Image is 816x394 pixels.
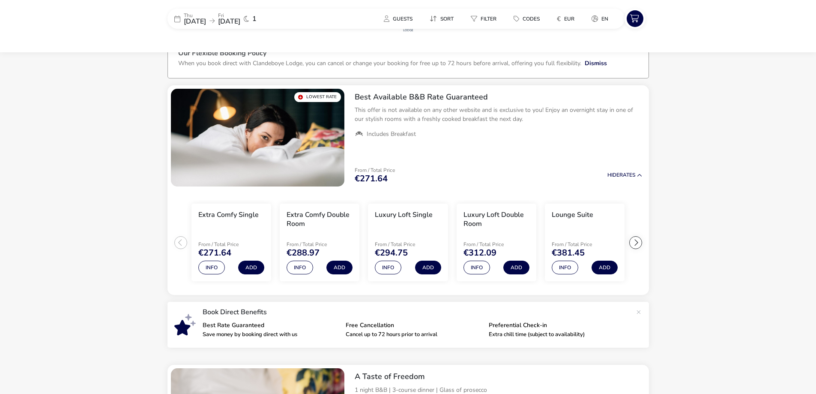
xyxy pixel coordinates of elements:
[503,261,529,274] button: Add
[355,92,642,102] h2: Best Available B&B Rate Guaranteed
[464,12,507,25] naf-pibe-menu-bar-item: Filter
[552,242,618,247] p: From / Total Price
[375,242,441,247] p: From / Total Price
[326,261,353,274] button: Add
[607,171,619,178] span: Hide
[218,17,240,26] span: [DATE]
[348,85,649,145] div: Best Available B&B Rate GuaranteedThis offer is not available on any other website and is exclusi...
[203,309,632,316] p: Book Direct Benefits
[355,168,395,173] p: From / Total Price
[585,12,615,25] button: en
[463,261,490,274] button: Info
[187,200,275,285] swiper-slide: 1 / 7
[507,12,550,25] naf-pibe-menu-bar-item: Codes
[507,12,547,25] button: Codes
[423,12,464,25] naf-pibe-menu-bar-item: Sort
[452,200,541,285] swiper-slide: 4 / 7
[198,242,264,247] p: From / Total Price
[393,15,412,22] span: Guests
[463,249,496,257] span: €312.09
[489,332,625,337] p: Extra chill time (subject to availability)
[178,50,638,59] h3: Our Flexible Booking Policy
[203,332,339,337] p: Save money by booking direct with us
[377,12,419,25] button: Guests
[463,242,529,247] p: From / Total Price
[585,59,607,68] button: Dismiss
[552,261,578,274] button: Info
[481,15,496,22] span: Filter
[550,12,581,25] button: €EUR
[178,59,581,67] p: When you book direct with Clandeboye Lodge, you can cancel or change your booking for free up to ...
[355,105,642,123] p: This offer is not available on any other website and is exclusive to you! Enjoy an overnight stay...
[198,211,259,220] h3: Extra Comfy Single
[287,261,313,274] button: Info
[552,211,593,220] h3: Lounge Suite
[252,15,257,22] span: 1
[375,249,408,257] span: €294.75
[367,130,416,138] span: Includes Breakfast
[464,12,503,25] button: Filter
[355,372,642,382] h2: A Taste of Freedom
[364,200,452,285] swiper-slide: 3 / 7
[463,211,529,229] h3: Luxury Loft Double Room
[592,261,618,274] button: Add
[294,92,341,102] div: Lowest Rate
[198,249,231,257] span: €271.64
[346,322,482,328] p: Free Cancellation
[287,249,320,257] span: €288.97
[564,15,574,22] span: EUR
[167,9,296,29] div: Thu[DATE]Fri[DATE]1
[287,242,353,247] p: From / Total Price
[523,15,540,22] span: Codes
[218,13,240,18] p: Fri
[287,211,353,229] h3: Extra Comfy Double Room
[557,15,561,23] i: €
[184,13,206,18] p: Thu
[489,322,625,328] p: Preferential Check-in
[440,15,454,22] span: Sort
[203,322,339,328] p: Best Rate Guaranteed
[541,200,629,285] swiper-slide: 5 / 7
[601,15,608,22] span: en
[415,261,441,274] button: Add
[552,249,585,257] span: €381.45
[355,174,388,183] span: €271.64
[375,261,401,274] button: Info
[550,12,585,25] naf-pibe-menu-bar-item: €EUR
[607,172,642,178] button: HideRates
[377,12,423,25] naf-pibe-menu-bar-item: Guests
[585,12,619,25] naf-pibe-menu-bar-item: en
[275,200,364,285] swiper-slide: 2 / 7
[238,261,264,274] button: Add
[346,332,482,337] p: Cancel up to 72 hours prior to arrival
[423,12,460,25] button: Sort
[171,89,344,186] swiper-slide: 1 / 1
[198,261,225,274] button: Info
[184,17,206,26] span: [DATE]
[629,200,717,285] swiper-slide: 6 / 7
[375,211,433,220] h3: Luxury Loft Single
